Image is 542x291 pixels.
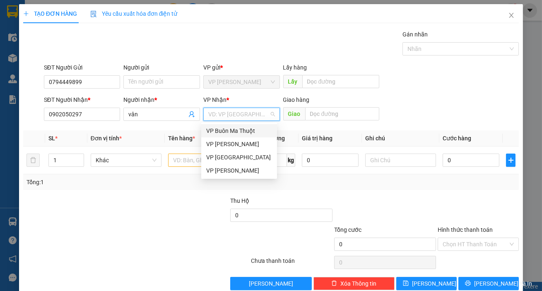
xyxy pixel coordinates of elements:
span: printer [465,280,471,287]
span: [PERSON_NAME] và In [474,279,532,288]
button: deleteXóa Thông tin [313,277,395,290]
span: Yêu cầu xuất hóa đơn điện tử [90,10,178,17]
span: close [508,12,515,19]
span: Khác [96,154,157,166]
span: Xóa Thông tin [340,279,376,288]
span: Giao [283,107,305,120]
b: Lô 6 0607 [GEOGRAPHIC_DATA], [GEOGRAPHIC_DATA] [4,55,55,98]
span: Giá trị hàng [302,135,332,142]
div: Người gửi [123,63,200,72]
button: plus [506,154,516,167]
span: [PERSON_NAME] [249,279,293,288]
button: Close [500,4,523,27]
input: Dọc đường [302,75,380,88]
span: Thu Hộ [230,197,249,204]
img: icon [90,11,97,17]
div: Người nhận [123,95,200,104]
span: SL [48,135,55,142]
div: Chưa thanh toán [250,256,333,271]
span: Tên hàng [168,135,195,142]
span: plus [506,157,515,164]
button: [PERSON_NAME] [230,277,311,290]
span: Lấy hàng [283,64,307,71]
input: VD: Bàn, Ghế [168,154,239,167]
span: plus [23,11,29,17]
div: VP Buôn Ma Thuột [206,126,272,135]
div: VP Buôn Ma Thuột [201,124,277,137]
input: 0 [302,154,359,167]
button: save[PERSON_NAME] [396,277,457,290]
span: Cước hàng [443,135,471,142]
span: Lấy [283,75,302,88]
div: Tổng: 1 [26,178,210,187]
li: VP VP [PERSON_NAME] [4,35,57,53]
div: VP Đà Lạt [201,151,277,164]
div: VP gửi [203,63,280,72]
th: Ghi chú [362,130,439,147]
button: printer[PERSON_NAME] và In [458,277,519,290]
span: VP Phan Thiết [208,76,275,88]
span: TẠO ĐƠN HÀNG [23,10,77,17]
div: VP Phan Thiết [201,164,277,177]
div: VP [PERSON_NAME] [206,166,272,175]
span: Đơn vị tính [91,135,122,142]
li: [PERSON_NAME] [4,4,120,20]
label: Gán nhãn [402,31,428,38]
div: SĐT Người Nhận [44,95,120,104]
span: environment [4,55,10,61]
div: VP [PERSON_NAME] [206,139,272,149]
input: Dọc đường [305,107,380,120]
span: Tổng cước [334,226,361,233]
label: Hình thức thanh toán [438,226,493,233]
span: delete [331,280,337,287]
div: SĐT Người Gửi [44,63,120,72]
div: VP [GEOGRAPHIC_DATA] [206,153,272,162]
span: save [403,280,409,287]
span: kg [287,154,295,167]
input: Ghi Chú [365,154,436,167]
span: VP Nhận [203,96,226,103]
span: user-add [188,111,195,118]
li: VP VP [GEOGRAPHIC_DATA] [57,35,110,63]
span: [PERSON_NAME] [412,279,456,288]
button: delete [26,154,40,167]
span: Giao hàng [283,96,310,103]
div: VP Gia Lai [201,137,277,151]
